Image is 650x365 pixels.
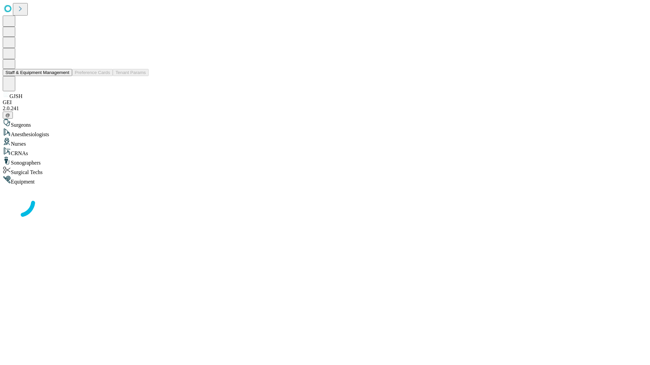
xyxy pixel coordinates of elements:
[3,166,647,175] div: Surgical Techs
[3,69,72,76] button: Staff & Equipment Management
[72,69,113,76] button: Preference Cards
[3,147,647,156] div: CRNAs
[3,128,647,138] div: Anesthesiologists
[5,113,10,118] span: @
[3,112,13,119] button: @
[3,175,647,185] div: Equipment
[3,99,647,105] div: GEI
[3,119,647,128] div: Surgeons
[3,105,647,112] div: 2.0.241
[9,93,22,99] span: GJSH
[3,138,647,147] div: Nurses
[113,69,149,76] button: Tenant Params
[3,156,647,166] div: Sonographers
